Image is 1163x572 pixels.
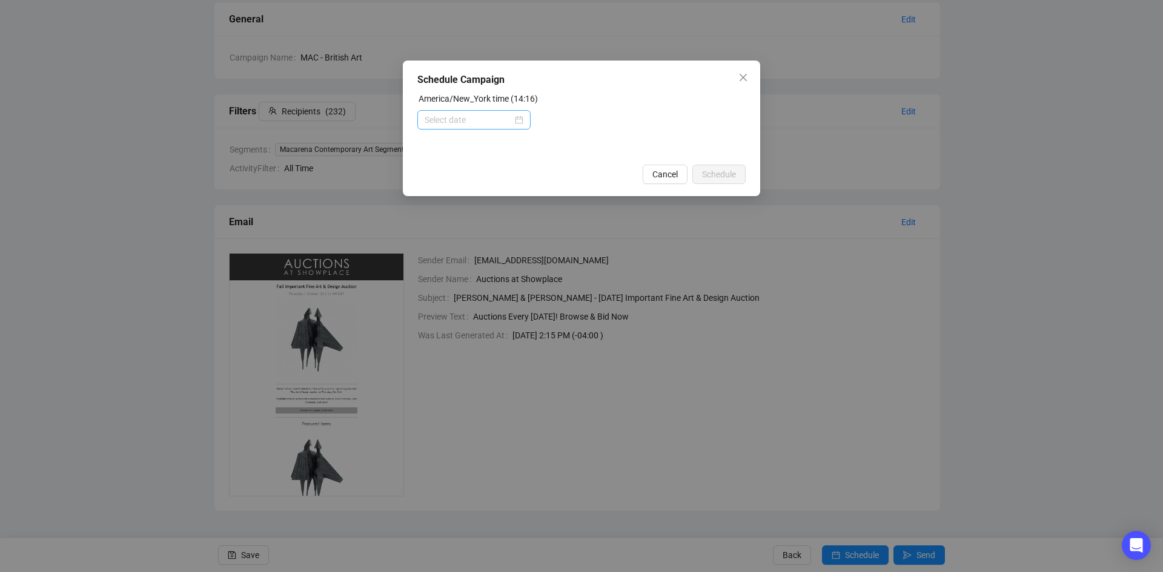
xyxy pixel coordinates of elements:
[417,73,746,87] div: Schedule Campaign
[425,113,512,127] input: Select date
[734,68,753,87] button: Close
[692,165,746,184] button: Schedule
[419,94,538,104] label: America/New_York time (14:16)
[1122,531,1151,560] div: Open Intercom Messenger
[643,165,688,184] button: Cancel
[652,168,678,181] span: Cancel
[738,73,748,82] span: close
